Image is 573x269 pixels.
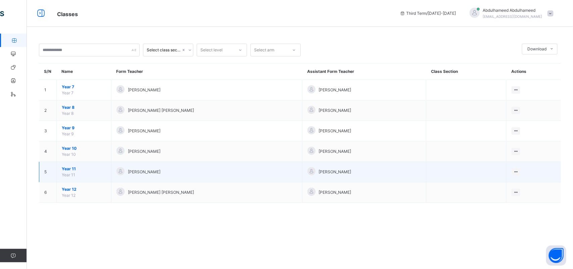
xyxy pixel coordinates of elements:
span: session/term information [400,10,456,16]
span: Year 8 [62,111,74,116]
span: [PERSON_NAME] [128,169,160,175]
span: Download [527,46,546,52]
span: [PERSON_NAME] [128,148,160,154]
button: Open asap [546,245,566,266]
span: Year 7 [62,84,106,90]
span: Year 7 [62,90,74,95]
span: Year 11 [62,166,106,172]
span: [PERSON_NAME] [128,128,160,134]
div: Select arm [254,44,274,56]
div: AbdulhameedAbdulhameed [463,7,557,19]
span: [PERSON_NAME] [319,148,351,154]
span: [PERSON_NAME] [319,169,351,175]
div: Select level [200,44,223,56]
td: 3 [39,121,57,141]
td: 1 [39,80,57,100]
span: [PERSON_NAME] [128,87,160,93]
span: Year 10 [62,152,76,157]
th: Class Section [426,63,506,80]
span: Classes [57,11,78,17]
td: 2 [39,100,57,121]
span: Year 8 [62,104,106,110]
td: 6 [39,182,57,203]
span: Year 9 [62,125,106,131]
div: Select class section [147,47,181,53]
span: [PERSON_NAME] [319,128,351,134]
th: Actions [506,63,561,80]
span: [EMAIL_ADDRESS][DOMAIN_NAME] [483,14,542,18]
span: Year 12 [62,186,106,192]
th: Assistant Form Teacher [302,63,426,80]
th: S/N [39,63,57,80]
span: Year 10 [62,145,106,151]
span: [PERSON_NAME] [319,189,351,195]
span: Year 9 [62,131,74,136]
th: Form Teacher [111,63,302,80]
span: [PERSON_NAME] [319,107,351,114]
span: Abdulhameed Abdulhameed [483,7,542,13]
span: [PERSON_NAME] [PERSON_NAME] [128,189,194,195]
span: Year 12 [62,193,76,198]
span: Year 11 [62,172,75,177]
th: Name [57,63,111,80]
span: [PERSON_NAME] [319,87,351,93]
td: 4 [39,141,57,162]
span: [PERSON_NAME] [PERSON_NAME] [128,107,194,114]
td: 5 [39,162,57,182]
